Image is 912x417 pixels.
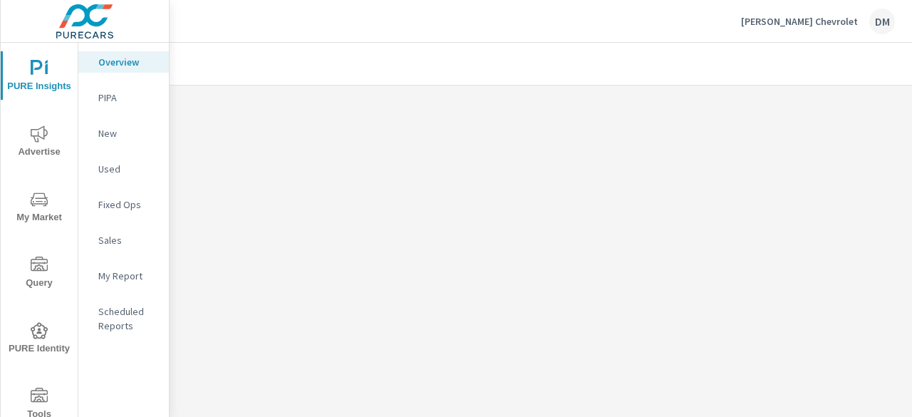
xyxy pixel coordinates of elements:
[78,301,169,336] div: Scheduled Reports
[869,9,895,34] div: DM
[98,304,157,333] p: Scheduled Reports
[5,60,73,95] span: PURE Insights
[78,230,169,251] div: Sales
[78,265,169,287] div: My Report
[98,55,157,69] p: Overview
[98,126,157,140] p: New
[5,322,73,357] span: PURE Identity
[98,269,157,283] p: My Report
[78,51,169,73] div: Overview
[78,123,169,144] div: New
[5,191,73,226] span: My Market
[5,125,73,160] span: Advertise
[741,15,858,28] p: [PERSON_NAME] Chevrolet
[98,91,157,105] p: PIPA
[98,162,157,176] p: Used
[98,197,157,212] p: Fixed Ops
[98,233,157,247] p: Sales
[78,87,169,108] div: PIPA
[78,194,169,215] div: Fixed Ops
[5,257,73,292] span: Query
[78,158,169,180] div: Used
